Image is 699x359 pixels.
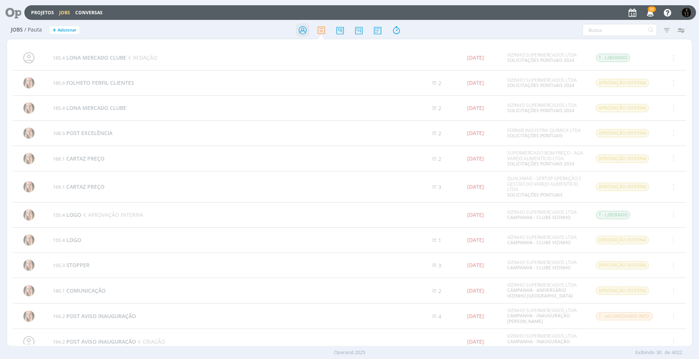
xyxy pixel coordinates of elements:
[596,183,649,191] span: APROVAÇÃO INTERNA
[467,237,484,243] div: [DATE]
[507,338,570,350] a: CAMPANHA - INAUGURAÇÃO [PERSON_NAME]
[507,107,574,114] a: SOLICITAÇÕES PONTUAIS 2024
[507,78,584,89] div: VIZINHO SUPERMERCADOS LTDA
[596,79,649,87] span: APROVAÇÃO INTERNA
[507,287,573,299] a: CAMPANHA - ANIVERSÁRIO VIZINHO [GEOGRAPHIC_DATA]
[53,105,65,111] span: 185.4
[53,338,136,345] a: 194.2POST AVISO INAUGURAÇÃO
[66,211,81,218] span: LOGO
[53,211,81,218] a: 155.4LOGO
[438,262,441,269] span: 3
[53,237,65,243] span: 155.4
[467,314,484,319] div: [DATE]
[53,130,65,137] span: 108.5
[596,261,649,269] span: APROVAÇÃO INTERNA
[665,349,670,356] span: de
[642,6,657,20] button: 32
[53,79,134,86] a: 185.6FOLHETO PERFIL CLIENTES
[53,212,65,218] span: 155.4
[23,260,34,271] img: T
[23,285,34,296] img: T
[136,338,165,345] span: CRIAÇÃO
[24,27,42,33] span: / Pauta
[681,6,692,19] button: C
[582,24,657,36] input: Busca
[467,288,484,293] div: [DATE]
[438,287,441,294] span: 2
[66,338,136,345] span: POST AVISO INAUGURAÇÃO
[507,333,584,350] div: VIZINHO SUPERMERCADOS LTDA
[467,212,484,218] div: [DATE]
[507,260,584,271] div: VIZINHO SUPERMERCADOS LTDA
[596,129,649,137] span: APROVAÇÃO INTERNA
[648,6,656,12] span: 32
[23,77,34,89] img: T
[507,161,574,167] a: SOLICITAÇÕES PONTUAIS 2024
[507,192,563,198] a: SOLICITAÇÕES PONTUAIS
[23,102,34,114] img: T
[507,57,574,63] a: SOLICITAÇÕES PONTUAIS 2024
[596,236,649,244] span: APROVAÇÃO INTERNA
[53,262,65,269] span: 155.3
[23,209,34,221] img: T
[53,104,126,111] a: 185.4LONA MERCADO CLUBE
[438,183,441,191] span: 3
[23,153,34,164] img: T
[507,82,574,89] a: SOLICITAÇÕES PONTUAIS 2024
[467,80,484,86] div: [DATE]
[126,54,157,61] span: REDAÇÃO
[507,132,563,139] a: SOLICITAÇÕES PONTUAIS
[656,349,662,356] span: 30
[467,339,484,344] div: [DATE]
[682,8,691,17] img: C
[53,287,65,294] span: 180.1
[66,261,90,269] span: STOPPER
[58,28,76,33] span: Adicionar
[507,264,571,271] a: CAMPANHA - CLUBE VIZINHO
[66,79,134,86] span: FOLHETO PERFIL CLIENTES
[596,211,630,219] span: T - LIBERADO
[596,312,653,320] span: T - AGUARDANDO INFO.
[73,10,105,16] button: Conversas
[49,26,79,34] button: +Adicionar
[507,312,570,324] a: CAMPANHA - INAUGURAÇÃO [PERSON_NAME]
[467,55,484,60] div: [DATE]
[75,9,103,16] a: Conversas
[53,313,65,320] span: 194.2
[66,155,105,162] span: CARTAZ PREÇO
[438,80,441,87] span: 2
[31,9,54,16] a: Projetos
[59,9,70,16] a: Jobs
[438,105,441,112] span: 2
[507,103,584,114] div: VIZINHO SUPERMERCADOS LTDA
[53,183,65,190] span: 169.1
[507,210,584,221] div: VIZINHO SUPERMERCADOS LTDA
[507,235,584,246] div: VIZINHO SUPERMERCADOS LTDA
[672,349,682,356] span: 4022
[467,156,484,161] div: [DATE]
[53,236,81,243] a: 155.4LOGO
[53,54,126,61] a: 185.4LONA MERCADO CLUBE
[66,312,136,320] span: POST AVISO INAUGURAÇÃO
[29,10,56,16] button: Projetos
[53,129,112,137] a: 108.5POST EXCELÊNCIA
[66,54,126,61] span: LONA MERCADO CLUBE
[53,155,65,162] span: 168.1
[53,287,106,294] a: 180.1COMUNICAÇÃO
[52,26,56,34] span: +
[53,80,65,86] span: 185.6
[53,183,105,190] a: 169.1CARTAZ PREÇO
[507,214,571,221] a: CAMPANHA - CLUBE VIZINHO
[438,313,441,320] span: 4
[53,312,136,320] a: 194.2POST AVISO INAUGURAÇÃO
[507,239,571,246] a: CAMPANHA - CLUBE VIZINHO
[66,129,112,137] span: POST EXCELÊNCIA
[467,184,484,189] div: [DATE]
[438,237,441,244] span: 1
[507,53,584,63] div: VIZINHO SUPERMERCADOS LTDA
[66,183,105,190] span: CARTAZ PREÇO
[596,54,630,62] span: T - LIBERADO
[507,176,584,198] div: QUALYMAIS - SERTOP OPERAÇÃO E GESTÃO DO VAREJO ALIMENTÍCIO LTDA
[53,54,65,61] span: 185.4
[596,155,649,163] span: APROVAÇÃO INTERNA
